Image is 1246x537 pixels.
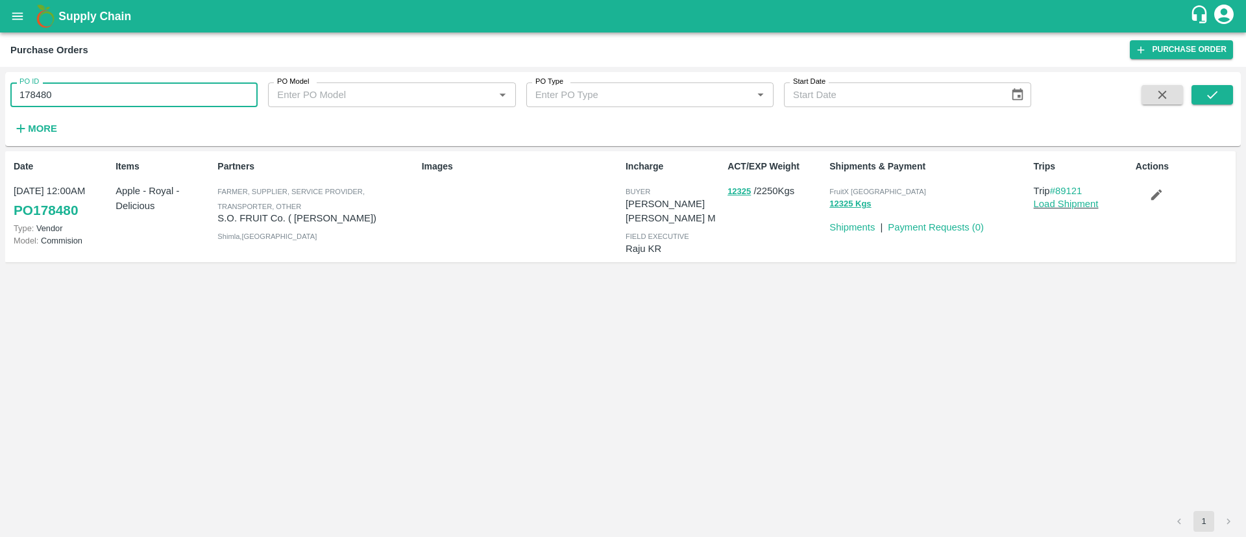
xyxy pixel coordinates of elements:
p: Vendor [14,222,110,234]
p: Apple - Royal - Delicious [116,184,212,213]
div: Purchase Orders [10,42,88,58]
button: Open [752,86,769,103]
button: Choose date [1005,82,1030,107]
input: Enter PO Model [272,86,473,103]
div: account of current user [1212,3,1236,30]
span: field executive [626,232,689,240]
a: PO178480 [14,199,78,222]
p: ACT/EXP Weight [727,160,824,173]
a: Shipments [829,222,875,232]
p: Raju KR [626,242,722,256]
nav: pagination navigation [1167,511,1241,532]
button: open drawer [3,1,32,31]
span: Type: [14,223,34,233]
label: PO ID [19,77,39,87]
p: Trips [1034,160,1130,173]
p: Commision [14,234,110,247]
p: Items [116,160,212,173]
a: Load Shipment [1034,199,1099,209]
p: S.O. FRUIT Co. ( [PERSON_NAME]) [217,211,416,225]
p: Shipments & Payment [829,160,1028,173]
a: Supply Chain [58,7,1190,25]
a: Payment Requests (0) [888,222,984,232]
div: | [875,215,883,234]
label: PO Type [535,77,563,87]
p: / 2250 Kgs [727,184,824,199]
p: Date [14,160,110,173]
p: Partners [217,160,416,173]
span: FruitX [GEOGRAPHIC_DATA] [829,188,926,195]
span: Farmer, Supplier, Service Provider, Transporter, Other [217,188,365,210]
span: Shimla , [GEOGRAPHIC_DATA] [217,232,317,240]
p: Incharge [626,160,722,173]
button: 12325 [727,184,751,199]
label: Start Date [793,77,825,87]
div: customer-support [1190,5,1212,28]
span: buyer [626,188,650,195]
b: Supply Chain [58,10,131,23]
p: Images [422,160,620,173]
p: [PERSON_NAME] M [626,211,722,225]
button: 12325 Kgs [829,197,871,212]
p: Trip [1034,184,1130,198]
p: [PERSON_NAME] [626,197,722,211]
strong: More [28,123,57,134]
input: Enter PO Type [530,86,731,103]
img: logo [32,3,58,29]
input: Enter PO ID [10,82,258,107]
a: Purchase Order [1130,40,1233,59]
input: Start Date [784,82,1000,107]
label: PO Model [277,77,310,87]
a: #89121 [1050,186,1082,196]
span: Model: [14,236,38,245]
button: Open [494,86,511,103]
button: More [10,118,60,140]
p: [DATE] 12:00AM [14,184,110,198]
p: Actions [1136,160,1232,173]
button: page 1 [1193,511,1214,532]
